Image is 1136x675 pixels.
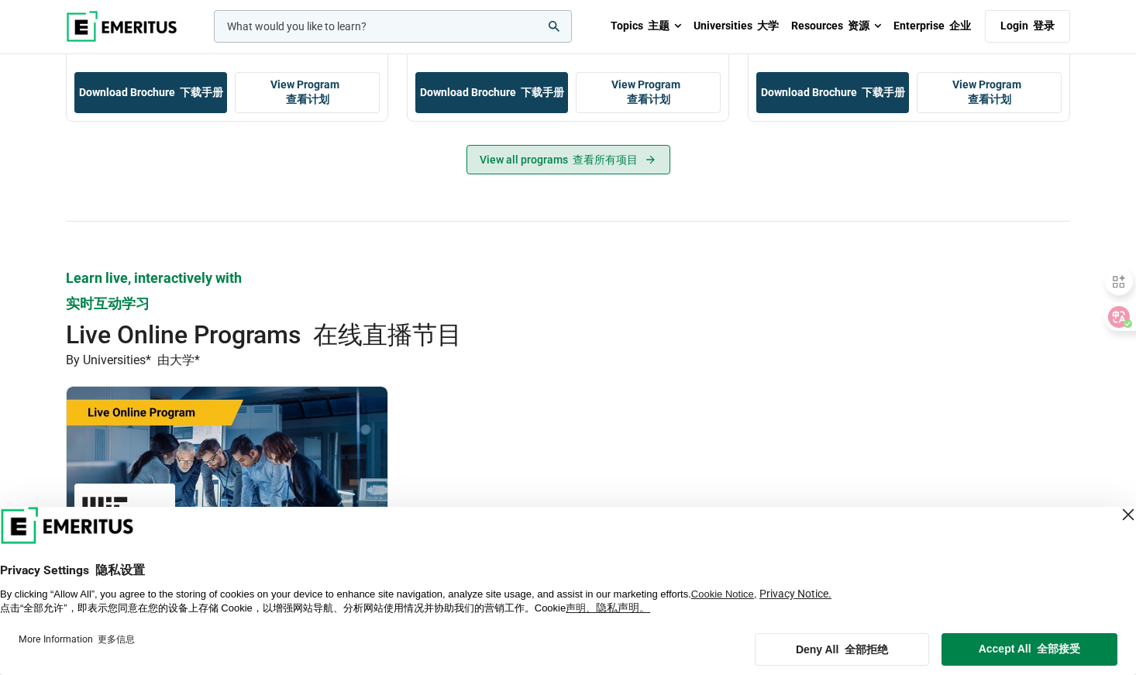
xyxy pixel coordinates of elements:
a: View Program [235,72,380,113]
button: Download Brochure 下载手册 [74,72,227,113]
font: 资源 [848,19,869,32]
a: View Program [917,72,1062,113]
font: 大学 [757,19,779,32]
font: 查看计划 [286,93,329,105]
button: Download Brochure 下载手册 [756,72,909,113]
font: 查看所有项目 [573,153,638,166]
input: woocommerce-product-search-field-0 [214,10,572,43]
font: 下载手册 [862,86,905,98]
img: MIT xPRO [82,491,167,526]
h2: Live Online Programs [66,319,969,350]
font: 主题 [648,19,670,32]
p: Learn live, interactively with [66,268,1070,319]
font: 在线直播节目 [313,320,462,350]
font: 企业 [949,19,971,32]
img: AI and Cybersecurity: Strategies for Resilience and Defense | Online AI and Machine Learning Course [67,387,387,542]
a: View Program [576,72,721,113]
button: Download Brochure 下载手册 [415,72,568,113]
font: 下载手册 [521,86,564,98]
font: 登录 [1033,19,1055,32]
font: 下载手册 [180,86,223,98]
font: 实时互动学习 [66,295,150,312]
a: View all programs 查看所有项目 [466,145,670,174]
a: Login 登录 [985,10,1070,43]
p: By Universities* [66,350,1070,370]
font: 查看计划 [627,93,670,105]
font: 查看计划 [968,93,1011,105]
